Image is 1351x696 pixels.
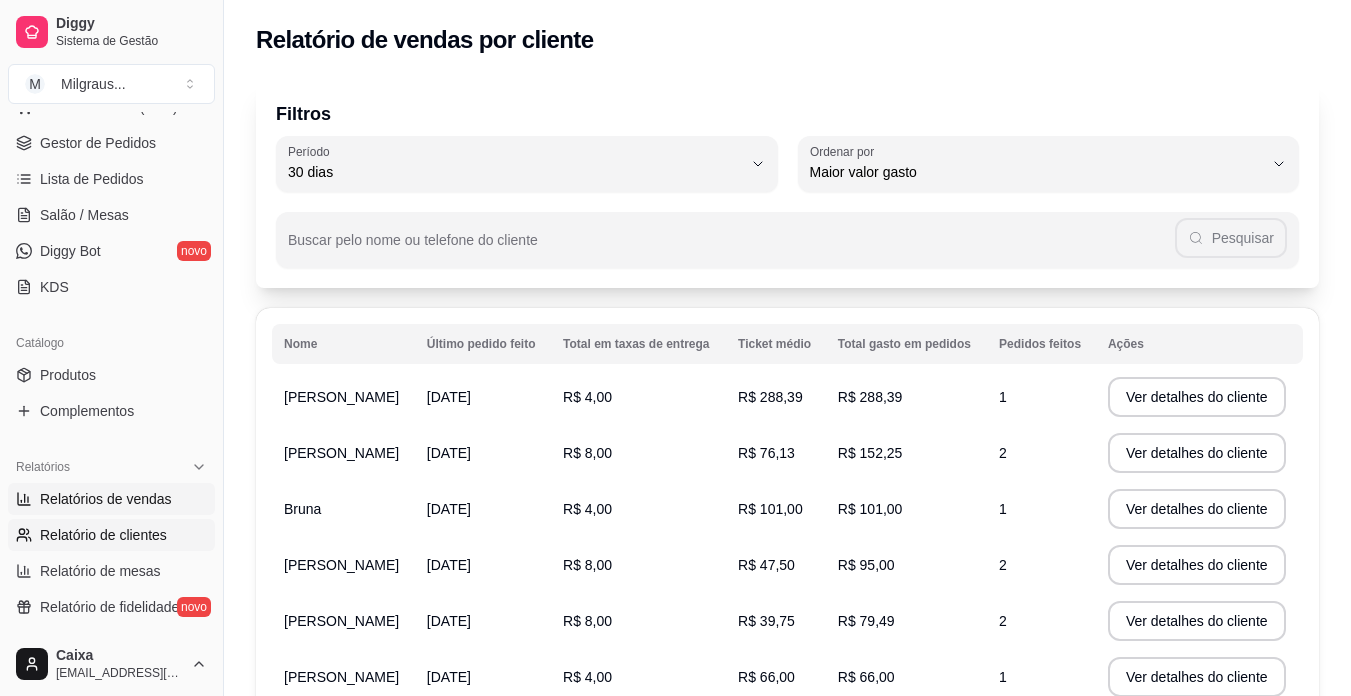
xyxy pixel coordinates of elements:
th: Nome [272,324,415,364]
div: Catálogo [8,327,215,359]
span: 1 [999,501,1007,517]
span: R$ 4,00 [563,669,612,685]
button: Ver detalhes do cliente [1108,433,1286,473]
span: R$ 8,00 [563,557,612,573]
span: R$ 101,00 [838,501,903,517]
button: Período30 dias [276,136,778,192]
span: R$ 152,25 [838,445,903,461]
span: Relatório de clientes [40,525,167,545]
span: R$ 66,00 [738,669,795,685]
th: Total gasto em pedidos [826,324,987,364]
h2: Relatório de vendas por cliente [256,24,594,56]
span: R$ 4,00 [563,501,612,517]
span: R$ 101,00 [738,501,803,517]
th: Pedidos feitos [987,324,1096,364]
p: Filtros [276,100,1299,128]
a: Complementos [8,395,215,427]
span: Lista de Pedidos [40,169,144,189]
span: 2 [999,445,1007,461]
span: R$ 4,00 [563,389,612,405]
span: Relatório de mesas [40,561,161,581]
span: [DATE] [427,389,471,405]
span: [PERSON_NAME] [284,613,399,629]
a: DiggySistema de Gestão [8,8,215,56]
span: Bruna [284,501,321,517]
span: Maior valor gasto [810,162,1264,182]
span: R$ 47,50 [738,557,795,573]
span: Caixa [56,647,183,665]
span: M [25,74,45,94]
span: 30 dias [288,162,742,182]
span: R$ 66,00 [838,669,895,685]
label: Período [288,143,336,160]
span: Relatórios de vendas [40,489,172,509]
span: [PERSON_NAME] [284,557,399,573]
span: Diggy Bot [40,241,101,261]
span: KDS [40,277,69,297]
a: Relatórios de vendas [8,483,215,515]
span: Diggy [56,15,207,33]
span: Gestor de Pedidos [40,133,156,153]
a: Lista de Pedidos [8,163,215,195]
a: Relatório de mesas [8,555,215,587]
button: Ordenar porMaior valor gasto [798,136,1300,192]
button: Ver detalhes do cliente [1108,545,1286,585]
span: 1 [999,389,1007,405]
th: Total em taxas de entrega [551,324,726,364]
span: [DATE] [427,613,471,629]
span: Relatório de fidelidade [40,597,179,617]
input: Buscar pelo nome ou telefone do cliente [288,238,1175,258]
span: [DATE] [427,501,471,517]
span: Produtos [40,365,96,385]
span: [PERSON_NAME] [284,669,399,685]
span: R$ 288,39 [738,389,803,405]
span: R$ 79,49 [838,613,895,629]
span: [DATE] [427,669,471,685]
a: Produtos [8,359,215,391]
a: Relatório de fidelidadenovo [8,591,215,623]
button: Caixa[EMAIL_ADDRESS][DOMAIN_NAME] [8,640,215,688]
span: [DATE] [427,445,471,461]
button: Ver detalhes do cliente [1108,601,1286,641]
a: KDS [8,271,215,303]
button: Ver detalhes do cliente [1108,489,1286,529]
span: 1 [999,669,1007,685]
a: Gestor de Pedidos [8,127,215,159]
label: Ordenar por [810,143,881,160]
span: [DATE] [427,557,471,573]
span: R$ 76,13 [738,445,795,461]
span: R$ 288,39 [838,389,903,405]
span: R$ 8,00 [563,445,612,461]
span: Sistema de Gestão [56,33,207,49]
div: Milgraus ... [61,74,126,94]
button: Ver detalhes do cliente [1108,377,1286,417]
th: Ações [1096,324,1303,364]
span: [PERSON_NAME] [284,389,399,405]
span: [PERSON_NAME] [284,445,399,461]
button: Select a team [8,64,215,104]
span: [EMAIL_ADDRESS][DOMAIN_NAME] [56,665,183,681]
a: Salão / Mesas [8,199,215,231]
span: Salão / Mesas [40,205,129,225]
span: Relatórios [16,459,70,475]
span: R$ 39,75 [738,613,795,629]
span: R$ 8,00 [563,613,612,629]
th: Ticket médio [726,324,826,364]
span: R$ 95,00 [838,557,895,573]
span: Complementos [40,401,134,421]
th: Último pedido feito [415,324,551,364]
span: 2 [999,557,1007,573]
a: Diggy Botnovo [8,235,215,267]
span: 2 [999,613,1007,629]
a: Relatório de clientes [8,519,215,551]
